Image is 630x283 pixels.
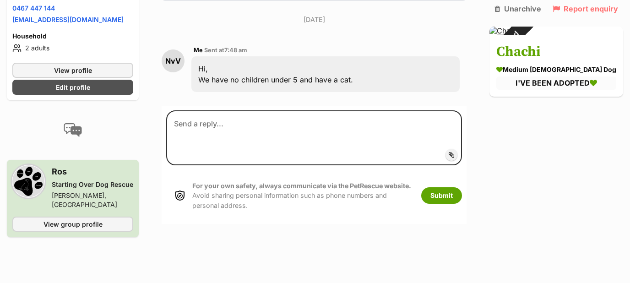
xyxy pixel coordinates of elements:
div: Starting Over Dog Rescue [52,180,133,189]
a: Edit profile [12,80,133,95]
h4: Household [12,32,133,41]
div: [PERSON_NAME], [GEOGRAPHIC_DATA] [52,191,133,209]
span: Me [194,47,203,54]
div: medium [DEMOGRAPHIC_DATA] Dog [496,65,616,75]
span: Edit profile [56,82,90,92]
li: 2 adults [12,43,133,54]
p: Avoid sharing personal information such as phone numbers and personal address. [192,181,412,210]
h3: Chachi [496,42,616,63]
a: Unarchive [494,5,541,13]
a: 0467 447 144 [12,4,55,12]
span: Sent at [204,47,247,54]
span: View profile [54,65,92,75]
img: conversation-icon-4a6f8262b818ee0b60e3300018af0b2d0b884aa5de6e9bcb8d3d4eeb1a70a7c4.svg [64,123,82,137]
div: Hi, We have no children under 5 and have a cat. [191,56,460,92]
a: [EMAIL_ADDRESS][DOMAIN_NAME] [12,16,124,23]
span: 7:48 am [224,47,247,54]
a: Report enquiry [553,5,618,13]
a: View group profile [12,217,133,232]
a: View profile [12,63,133,78]
a: Chachi medium [DEMOGRAPHIC_DATA] Dog I'VE BEEN ADOPTED [489,35,623,97]
img: Starting Over Dog Rescue profile pic [12,165,44,197]
div: I'VE BEEN ADOPTED [496,77,616,90]
button: Submit [421,187,462,204]
a: Adopted [489,26,521,35]
strong: For your own safety, always communicate via the PetRescue website. [192,182,411,190]
span: View group profile [43,219,103,229]
p: [DATE] [162,15,467,24]
h3: Ros [52,165,133,178]
div: NvV [162,49,185,72]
